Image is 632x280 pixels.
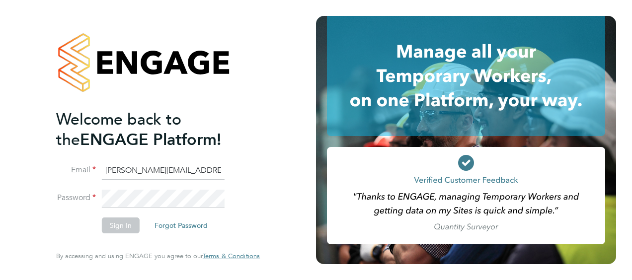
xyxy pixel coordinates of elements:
button: Forgot Password [147,217,216,233]
label: Email [56,165,96,175]
label: Password [56,193,96,203]
button: Sign In [102,217,140,233]
a: Terms & Conditions [203,252,260,260]
span: Welcome back to the [56,110,181,149]
input: Enter your work email... [102,162,225,180]
span: By accessing and using ENGAGE you agree to our [56,252,260,260]
h2: ENGAGE Platform! [56,109,250,150]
